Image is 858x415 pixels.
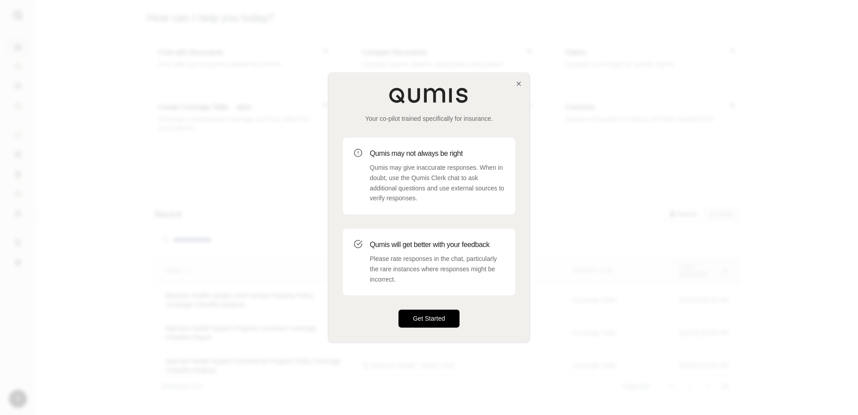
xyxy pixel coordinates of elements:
[398,310,460,328] button: Get Started
[389,87,469,103] img: Qumis Logo
[370,254,504,284] p: Please rate responses in the chat, particularly the rare instances where responses might be incor...
[343,114,515,123] p: Your co-pilot trained specifically for insurance.
[370,239,504,250] h3: Qumis will get better with your feedback
[370,148,504,159] h3: Qumis may not always be right
[370,163,504,203] p: Qumis may give inaccurate responses. When in doubt, use the Qumis Clerk chat to ask additional qu...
